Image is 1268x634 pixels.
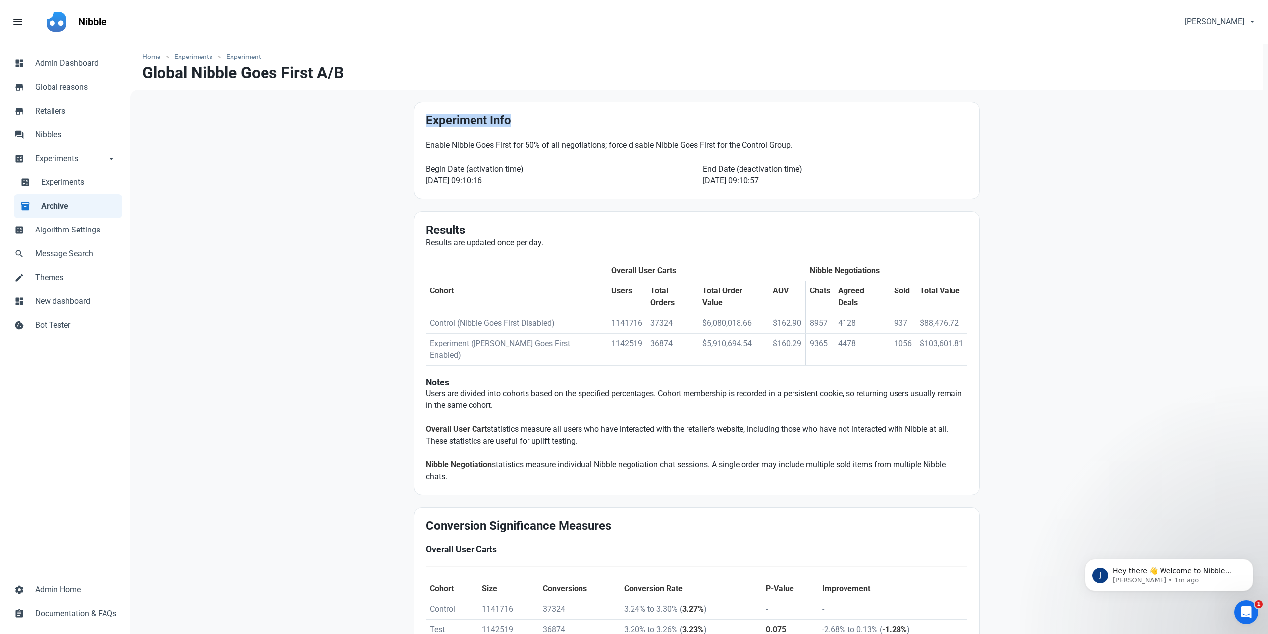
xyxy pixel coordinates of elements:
[8,242,122,266] a: searchMessage Search
[8,602,122,626] a: assignmentDocumentation & FAQs
[35,81,116,93] span: Global reasons
[35,272,116,284] span: Themes
[35,153,106,165] span: Experiments
[607,313,647,333] td: 1141716
[169,52,218,62] a: Experiments
[698,281,769,313] th: Total Order Value
[1070,538,1268,607] iframe: Intercom notifications message
[35,224,116,236] span: Algorithm Settings
[8,147,122,171] a: calculateExperimentsarrow_drop_down
[106,153,116,163] span: arrow_drop_down
[426,459,967,483] p: statistics measure individual Nibble negotiation chat sessions. A single order may include multip...
[620,579,762,599] th: Conversion Rate
[882,625,907,634] strong: -1.28%
[1255,600,1263,608] span: 1
[762,599,818,620] td: -
[8,289,122,313] a: dashboardNew dashboard
[14,608,24,618] span: assignment
[426,519,967,533] h2: Conversion Significance Measures
[72,8,112,36] a: Nibble
[806,333,835,365] td: 9365
[762,579,818,599] th: P-Value
[35,608,116,620] span: Documentation & FAQs
[35,295,116,307] span: New dashboard
[426,545,967,555] h4: Overall User Carts
[41,200,116,212] span: Archive
[607,261,806,281] th: Overall User Carts
[14,129,24,139] span: forum
[14,295,24,305] span: dashboard
[142,64,344,82] h1: Global Nibble Goes First A/B
[14,81,24,91] span: store
[703,163,968,187] p: End Date (deactivation time) [DATE] 09:10:57
[646,281,698,313] th: Total Orders
[142,52,165,62] a: Home
[806,313,835,333] td: 8957
[14,194,122,218] a: inventory_2Archive
[8,123,122,147] a: forumNibbles
[35,248,116,260] span: Message Search
[8,75,122,99] a: storeGlobal reasons
[769,281,806,313] th: AOV
[916,281,967,313] th: Total Value
[916,313,967,333] td: $88,476.72
[426,281,607,313] th: Cohort
[35,58,116,69] span: Admin Dashboard
[8,266,122,289] a: mode_editThemes
[8,52,122,75] a: dashboardAdmin Dashboard
[834,281,890,313] th: Agreed Deals
[8,99,122,123] a: storeRetailers
[426,237,967,249] p: Results are updated once per day.
[766,625,786,634] strong: 0.075
[426,388,967,411] p: Users are divided into cohorts based on the specified percentages. Cohort membership is recorded ...
[818,579,967,599] th: Improvement
[607,281,647,313] th: Users
[890,281,916,313] th: Sold
[682,604,704,614] strong: 3.27%
[1234,600,1258,624] iframe: Intercom live chat
[14,272,24,282] span: mode_edit
[769,333,806,365] td: $160.29
[890,313,916,333] td: 937
[426,224,967,237] h2: Results
[426,424,487,434] strong: Overall User Cart
[14,248,24,258] span: search
[78,15,106,29] p: Nibble
[426,333,607,365] td: Experiment ([PERSON_NAME] Goes First Enabled)
[539,599,620,620] td: 37324
[1176,12,1262,32] button: [PERSON_NAME]
[478,599,539,620] td: 1141716
[426,313,607,333] td: Control (Nibble Goes First Disabled)
[607,333,647,365] td: 1142519
[834,333,890,365] td: 4478
[426,378,967,388] h4: Notes
[478,579,539,599] th: Size
[806,261,967,281] th: Nibble Negotiations
[769,313,806,333] td: $162.90
[426,163,691,187] p: Begin Date (activation time) [DATE] 09:10:16
[14,153,24,163] span: calculate
[916,333,967,365] td: $103,601.81
[12,16,24,28] span: menu
[426,114,967,127] h2: Experiment Info
[426,579,478,599] th: Cohort
[14,58,24,67] span: dashboard
[426,423,967,447] p: statistics measure all users who have interacted with the retailer's website, including those who...
[35,129,116,141] span: Nibbles
[539,579,620,599] th: Conversions
[20,200,30,210] span: inventory_2
[130,44,1263,64] nav: breadcrumbs
[14,584,24,594] span: settings
[41,176,116,188] span: Experiments
[35,319,116,331] span: Bot Tester
[646,333,698,365] td: 36874
[35,584,116,596] span: Admin Home
[620,599,762,620] td: 3.24% to 3.30% ( )
[20,176,30,186] span: calculate
[8,218,122,242] a: calculateAlgorithm Settings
